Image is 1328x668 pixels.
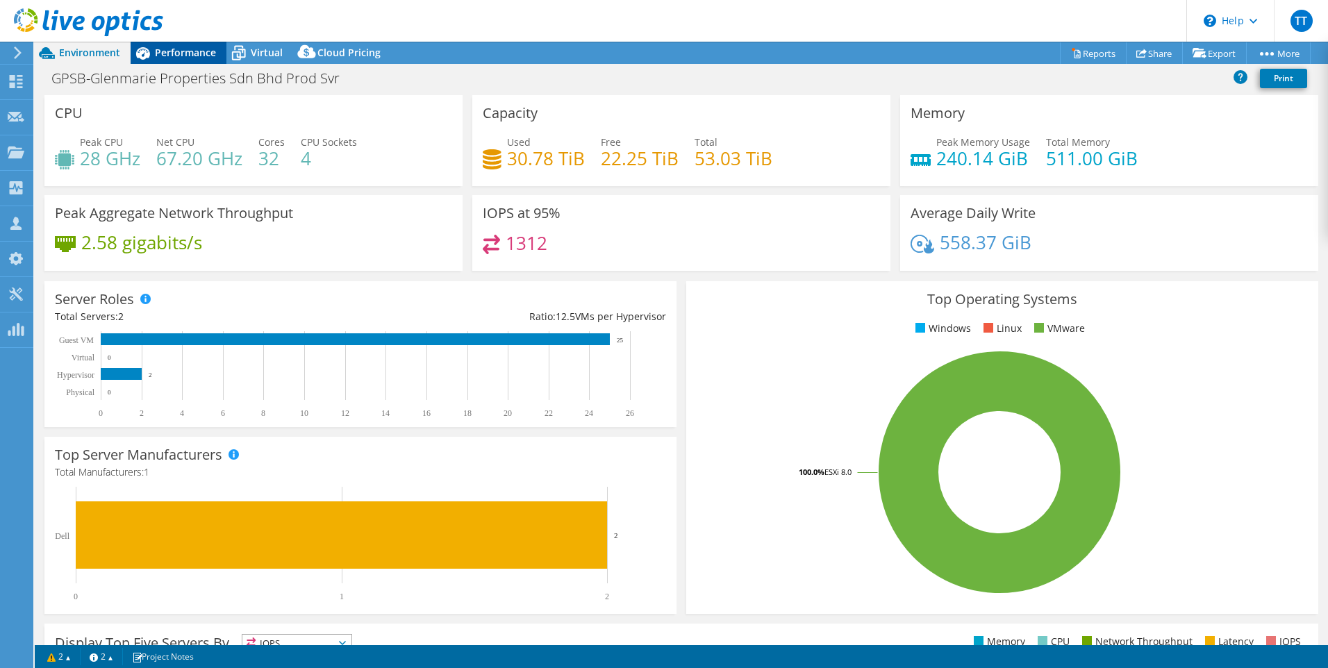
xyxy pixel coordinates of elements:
[940,235,1031,250] h4: 558.37 GiB
[55,465,666,480] h4: Total Manufacturers:
[601,135,621,149] span: Free
[156,151,242,166] h4: 67.20 GHz
[695,151,772,166] h4: 53.03 TiB
[301,135,357,149] span: CPU Sockets
[1034,634,1070,649] li: CPU
[1046,151,1138,166] h4: 511.00 GiB
[911,206,1036,221] h3: Average Daily Write
[1031,321,1085,336] li: VMware
[936,135,1030,149] span: Peak Memory Usage
[463,408,472,418] text: 18
[317,46,381,59] span: Cloud Pricing
[80,135,123,149] span: Peak CPU
[118,310,124,323] span: 2
[980,321,1022,336] li: Linux
[506,235,547,251] h4: 1312
[261,408,265,418] text: 8
[301,151,357,166] h4: 4
[936,151,1030,166] h4: 240.14 GiB
[300,408,308,418] text: 10
[156,135,194,149] span: Net CPU
[545,408,553,418] text: 22
[55,531,69,541] text: Dell
[55,106,83,121] h3: CPU
[799,467,824,477] tspan: 100.0%
[38,648,81,665] a: 2
[180,408,184,418] text: 4
[1046,135,1110,149] span: Total Memory
[108,354,111,361] text: 0
[149,371,152,378] text: 2
[483,106,538,121] h3: Capacity
[55,309,360,324] div: Total Servers:
[556,310,575,323] span: 12.5
[1060,42,1127,64] a: Reports
[614,531,618,540] text: 2
[80,648,123,665] a: 2
[824,467,852,477] tspan: ESXi 8.0
[1260,69,1307,88] a: Print
[81,235,202,250] h4: 2.58 gigabits/s
[144,465,149,478] span: 1
[55,292,134,307] h3: Server Roles
[1263,634,1301,649] li: IOPS
[258,151,285,166] h4: 32
[381,408,390,418] text: 14
[55,447,222,462] h3: Top Server Manufacturers
[140,408,144,418] text: 2
[59,335,94,345] text: Guest VM
[695,135,717,149] span: Total
[155,46,216,59] span: Performance
[585,408,593,418] text: 24
[605,592,609,601] text: 2
[1202,634,1254,649] li: Latency
[57,370,94,380] text: Hypervisor
[1290,10,1313,32] span: TT
[80,151,140,166] h4: 28 GHz
[617,337,624,344] text: 25
[340,592,344,601] text: 1
[45,71,361,86] h1: GPSB-Glenmarie Properties Sdn Bhd Prod Svr
[1246,42,1311,64] a: More
[504,408,512,418] text: 20
[626,408,634,418] text: 26
[59,46,120,59] span: Environment
[697,292,1308,307] h3: Top Operating Systems
[251,46,283,59] span: Virtual
[341,408,349,418] text: 12
[108,389,111,396] text: 0
[99,408,103,418] text: 0
[912,321,971,336] li: Windows
[122,648,204,665] a: Project Notes
[422,408,431,418] text: 16
[360,309,666,324] div: Ratio: VMs per Hypervisor
[72,353,95,362] text: Virtual
[970,634,1025,649] li: Memory
[1126,42,1183,64] a: Share
[74,592,78,601] text: 0
[1182,42,1247,64] a: Export
[258,135,285,149] span: Cores
[911,106,965,121] h3: Memory
[1204,15,1216,27] svg: \n
[507,135,531,149] span: Used
[483,206,561,221] h3: IOPS at 95%
[601,151,679,166] h4: 22.25 TiB
[55,206,293,221] h3: Peak Aggregate Network Throughput
[221,408,225,418] text: 6
[66,387,94,397] text: Physical
[1079,634,1193,649] li: Network Throughput
[242,635,351,651] span: IOPS
[507,151,585,166] h4: 30.78 TiB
